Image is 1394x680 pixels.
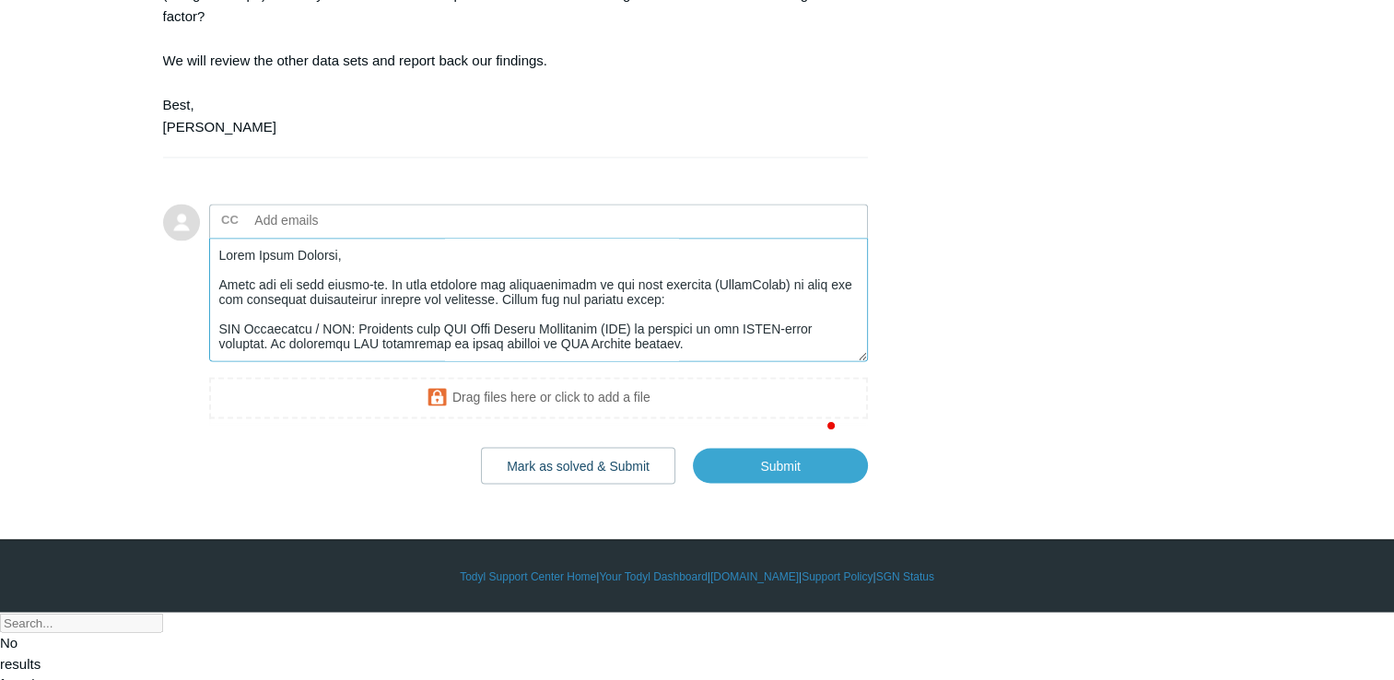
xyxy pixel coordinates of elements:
[248,206,446,234] input: Add emails
[481,447,675,484] button: Mark as solved & Submit
[460,568,596,584] a: Todyl Support Center Home
[802,568,873,584] a: Support Policy
[599,568,707,584] a: Your Todyl Dashboard
[710,568,799,584] a: [DOMAIN_NAME]
[163,568,1232,584] div: | | | |
[693,448,868,483] input: Submit
[221,206,239,234] label: CC
[876,568,934,584] a: SGN Status
[209,238,869,362] textarea: To enrich screen reader interactions, please activate Accessibility in Grammarly extension settings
